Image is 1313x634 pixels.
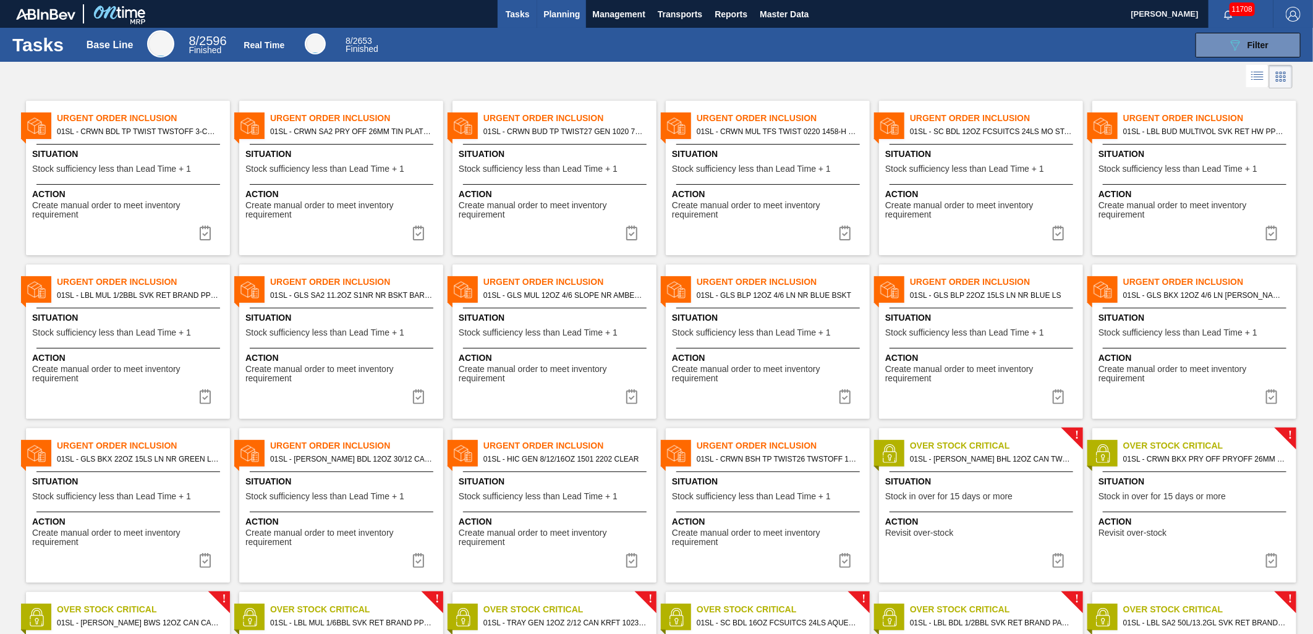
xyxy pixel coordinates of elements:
[672,328,831,337] span: Stock sufficiency less than Lead Time + 1
[697,452,860,466] span: 01SL - CRWN BSH TP TWIST26 TWSTOFF 12 OZ 26MM 70 LB
[1098,311,1293,324] span: Situation
[270,112,443,125] span: Urgent Order Inclusion
[346,36,372,46] span: / 2653
[1123,125,1286,138] span: 01SL - LBL BUD MULTIVOL SVK RET HW PPS #3
[1098,164,1257,174] span: Stock sufficiency less than Lead Time + 1
[697,603,870,616] span: Over Stock Critical
[910,603,1083,616] span: Over Stock Critical
[910,439,1083,452] span: Over Stock Critical
[454,444,472,463] img: status
[830,221,860,245] button: icon-task complete
[245,328,404,337] span: Stock sufficiency less than Lead Time + 1
[1196,33,1301,57] button: Filter
[667,608,686,627] img: status
[270,439,443,452] span: Urgent Order Inclusion
[667,281,686,299] img: status
[459,164,618,174] span: Stock sufficiency less than Lead Time + 1
[483,603,656,616] span: Over Stock Critical
[245,475,440,488] span: Situation
[198,389,213,404] img: icon-task complete
[672,365,867,384] span: Create manual order to meet inventory requirement
[880,117,899,135] img: status
[667,444,686,463] img: status
[411,389,426,404] img: icon-task complete
[270,616,433,630] span: 01SL - LBL MUL 1/6BBL SVK RET BRAND PPS #4
[245,528,440,547] span: Create manual order to meet inventory requirement
[624,226,639,240] img: icon-task complete
[32,515,227,528] span: Action
[504,7,531,22] span: Tasks
[270,276,443,289] span: Urgent Order Inclusion
[672,492,831,501] span: Stock sufficiency less than Lead Time + 1
[1098,528,1166,538] span: Revisit over-stock
[57,439,230,452] span: Urgent Order Inclusion
[240,608,259,627] img: status
[270,125,433,138] span: 01SL - CRWN SA2 PRY OFF 26MM TIN PLATE VS. TIN FREE
[404,221,433,245] button: icon-task complete
[1098,492,1226,501] span: Stock in over for 15 days or more
[245,148,440,161] span: Situation
[617,548,647,573] button: icon-task complete
[483,125,647,138] span: 01SL - CRWN BUD TP TWIST27 GEN 1020 75# 1-COLR
[222,594,226,604] span: !
[57,452,220,466] span: 01SL - GLS BKX 22OZ 15LS LN NR GREEN LS SPEC 1948
[592,7,645,22] span: Management
[658,7,702,22] span: Transports
[1264,389,1279,404] img: icon-task complete
[885,515,1080,528] span: Action
[1075,594,1079,604] span: !
[1098,475,1293,488] span: Situation
[190,548,220,573] div: Complete task: 6992207
[147,30,174,57] div: Base Line
[617,221,647,245] div: Complete task: 6992144
[270,452,433,466] span: 01SL - CARR BDL 12OZ 30/12 CAN PK OK STATE
[240,117,259,135] img: status
[830,384,860,409] div: Complete task: 6992204
[16,9,75,20] img: TNhmsLtSVTkK8tSr43FrP2fwEKptu5GPRR3wAAAABJRU5ErkJggg==
[1123,289,1286,302] span: 01SL - GLS BKX 12OZ 4/6 LN NR GREEN BSKT SPEC 1125
[672,148,867,161] span: Situation
[189,34,226,48] span: / 2596
[830,548,860,573] div: Complete task: 6992292
[240,444,259,463] img: status
[245,311,440,324] span: Situation
[1288,594,1292,604] span: !
[1094,281,1112,299] img: status
[411,553,426,568] img: icon-task complete
[838,226,852,240] img: icon-task complete
[1043,384,1073,409] button: icon-task complete
[1098,188,1293,201] span: Action
[32,328,191,337] span: Stock sufficiency less than Lead Time + 1
[459,475,653,488] span: Situation
[1075,431,1079,440] span: !
[305,33,326,54] div: Real Time
[1246,65,1269,88] div: List Vision
[910,276,1083,289] span: Urgent Order Inclusion
[459,515,653,528] span: Action
[1288,431,1292,440] span: !
[459,528,653,547] span: Create manual order to meet inventory requirement
[885,475,1080,488] span: Situation
[715,7,747,22] span: Reports
[880,444,899,463] img: status
[1257,221,1286,245] div: Complete task: 6992163
[830,384,860,409] button: icon-task complete
[1043,221,1073,245] button: icon-task complete
[459,328,618,337] span: Stock sufficiency less than Lead Time + 1
[543,7,580,22] span: Planning
[57,276,230,289] span: Urgent Order Inclusion
[32,528,227,547] span: Create manual order to meet inventory requirement
[880,608,899,627] img: status
[1209,6,1248,23] button: Notifications
[346,44,378,54] span: Finished
[885,148,1080,161] span: Situation
[1043,548,1073,573] button: icon-task complete
[672,311,867,324] span: Situation
[885,352,1080,365] span: Action
[910,616,1073,630] span: 01SL - LBL BDL 1/2BBL SVK RET BRAND PAPER #4 5.0%
[483,289,647,302] span: 01SL - GLS MUL 12OZ 4/6 SLOPE NR AMBER BSKT
[459,352,653,365] span: Action
[459,311,653,324] span: Situation
[240,281,259,299] img: status
[190,384,220,409] div: Complete task: 6992169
